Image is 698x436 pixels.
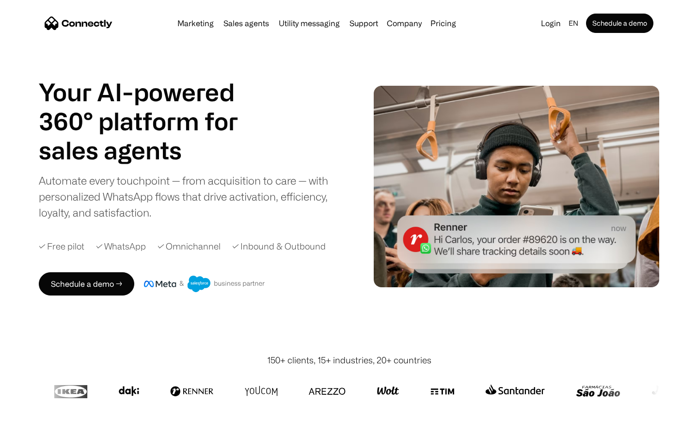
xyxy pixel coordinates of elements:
[275,19,344,27] a: Utility messaging
[96,240,146,253] div: ✓ WhatsApp
[220,19,273,27] a: Sales agents
[39,272,134,296] a: Schedule a demo →
[569,16,578,30] div: en
[586,14,653,33] a: Schedule a demo
[267,354,431,367] div: 150+ clients, 15+ industries, 20+ countries
[39,78,262,136] h1: Your AI-powered 360° platform for
[427,19,460,27] a: Pricing
[144,276,265,292] img: Meta and Salesforce business partner badge.
[39,172,344,220] div: Automate every touchpoint — from acquisition to care — with personalized WhatsApp flows that driv...
[39,136,262,165] h1: sales agents
[10,418,58,433] aside: Language selected: English
[19,419,58,433] ul: Language list
[232,240,326,253] div: ✓ Inbound & Outbound
[39,240,84,253] div: ✓ Free pilot
[387,16,422,30] div: Company
[158,240,221,253] div: ✓ Omnichannel
[346,19,382,27] a: Support
[174,19,218,27] a: Marketing
[537,16,565,30] a: Login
